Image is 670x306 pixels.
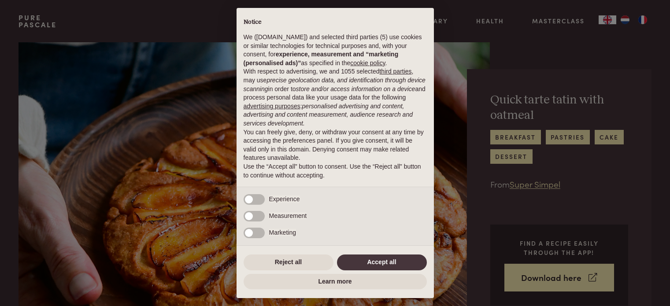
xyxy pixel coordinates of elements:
span: Experience [269,195,300,203]
em: store and/or access information on a device [296,85,415,92]
button: Learn more [244,274,427,290]
a: cookie policy [350,59,385,66]
p: Use the “Accept all” button to consent. Use the “Reject all” button to continue without accepting. [244,162,427,180]
em: precise geolocation data, and identification through device scanning [244,77,426,92]
h2: Notice [244,18,427,26]
p: You can freely give, deny, or withdraw your consent at any time by accessing the preferences pane... [244,128,427,162]
button: third parties [379,67,411,76]
strong: experience, measurement and “marketing (personalised ads)” [244,51,399,66]
p: We ([DOMAIN_NAME]) and selected third parties (5) use cookies or similar technologies for technic... [244,33,427,67]
span: Measurement [269,212,307,219]
em: personalised advertising and content, advertising and content measurement, audience research and ... [244,103,413,127]
button: Reject all [244,254,333,270]
span: Marketing [269,229,296,236]
button: advertising purposes [244,102,300,111]
button: Accept all [337,254,427,270]
p: With respect to advertising, we and 1055 selected , may use in order to and process personal data... [244,67,427,128]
